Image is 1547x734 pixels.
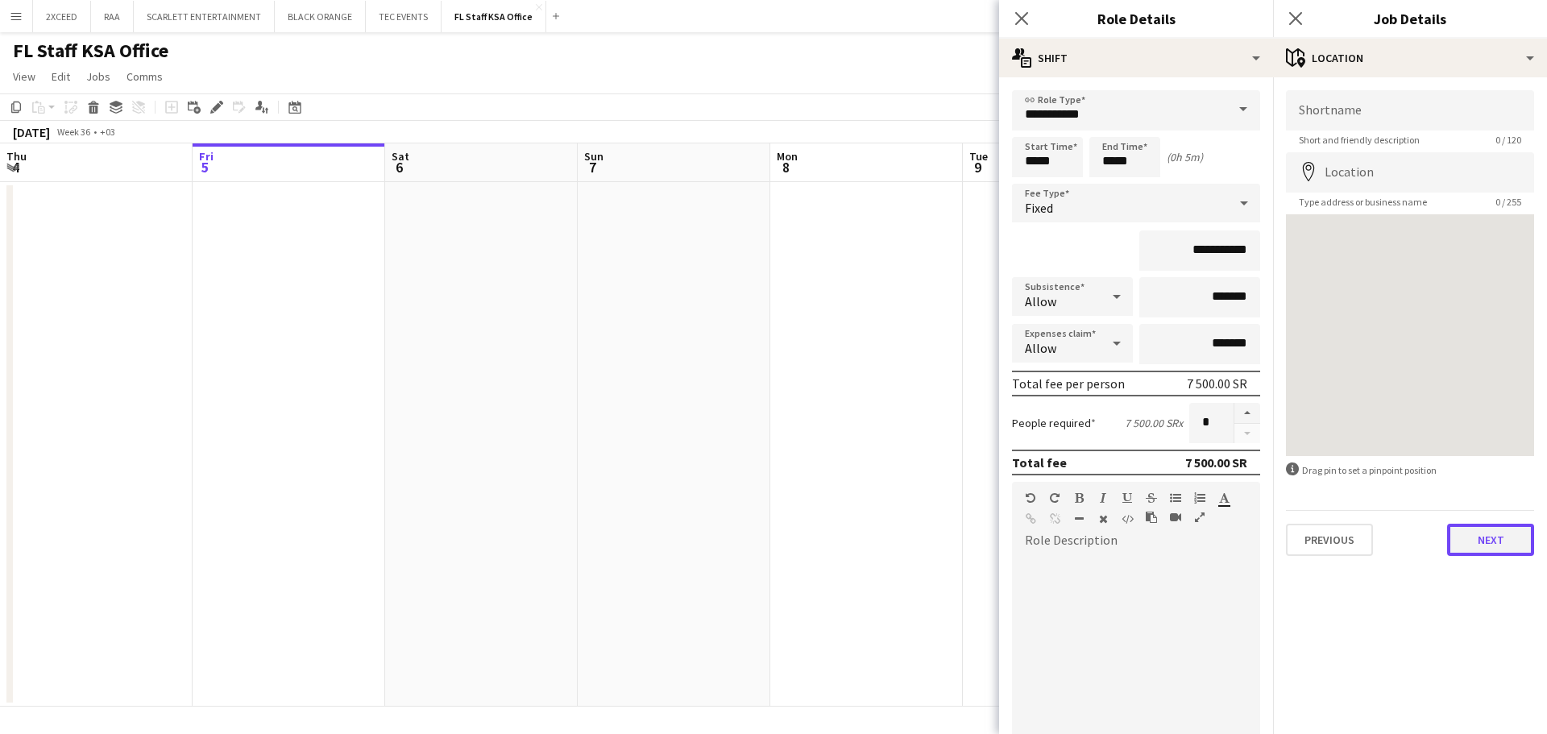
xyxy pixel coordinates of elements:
button: Increase [1234,403,1260,424]
span: Jobs [86,69,110,84]
button: Bold [1073,491,1085,504]
span: Thu [6,149,27,164]
div: Total fee [1012,454,1067,471]
button: 2XCEED [33,1,91,32]
span: Type address or business name [1286,196,1440,208]
div: (0h 5m) [1167,150,1203,164]
button: TEC EVENTS [366,1,442,32]
span: Edit [52,69,70,84]
span: Allow [1025,293,1056,309]
button: Undo [1025,491,1036,504]
a: Edit [45,66,77,87]
button: Next [1447,524,1534,556]
span: Sun [584,149,603,164]
div: Shift [999,39,1273,77]
h1: FL Staff KSA Office [13,39,168,63]
span: 8 [774,158,798,176]
button: Text Color [1218,491,1230,504]
h3: Role Details [999,8,1273,29]
button: Previous [1286,524,1373,556]
span: Comms [126,69,163,84]
span: 0 / 120 [1483,134,1534,146]
span: View [13,69,35,84]
button: Horizontal Line [1073,512,1085,525]
button: Paste as plain text [1146,511,1157,524]
div: 7 500.00 SR [1187,375,1247,392]
div: 7 500.00 SR [1185,454,1247,471]
span: 6 [389,158,409,176]
span: Allow [1025,340,1056,356]
button: Unordered List [1170,491,1181,504]
a: Jobs [80,66,117,87]
span: 4 [4,158,27,176]
button: Redo [1049,491,1060,504]
button: BLACK ORANGE [275,1,366,32]
div: Location [1273,39,1547,77]
span: Tue [969,149,988,164]
div: 7 500.00 SR x [1125,416,1183,430]
span: 7 [582,158,603,176]
div: Total fee per person [1012,375,1125,392]
span: 5 [197,158,214,176]
span: 0 / 255 [1483,196,1534,208]
button: Insert video [1170,511,1181,524]
button: Ordered List [1194,491,1205,504]
a: View [6,66,42,87]
span: Short and friendly description [1286,134,1433,146]
div: Drag pin to set a pinpoint position [1286,462,1534,478]
button: Clear Formatting [1097,512,1109,525]
button: Underline [1122,491,1133,504]
button: FL Staff KSA Office [442,1,546,32]
button: Strikethrough [1146,491,1157,504]
div: [DATE] [13,124,50,140]
label: People required [1012,416,1096,430]
span: Fri [199,149,214,164]
button: HTML Code [1122,512,1133,525]
span: 9 [967,158,988,176]
span: Fixed [1025,200,1053,216]
button: SCARLETT ENTERTAINMENT [134,1,275,32]
span: Week 36 [53,126,93,138]
a: Comms [120,66,169,87]
div: +03 [100,126,115,138]
button: Fullscreen [1194,511,1205,524]
button: Italic [1097,491,1109,504]
span: Mon [777,149,798,164]
button: RAA [91,1,134,32]
span: Sat [392,149,409,164]
h3: Job Details [1273,8,1547,29]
